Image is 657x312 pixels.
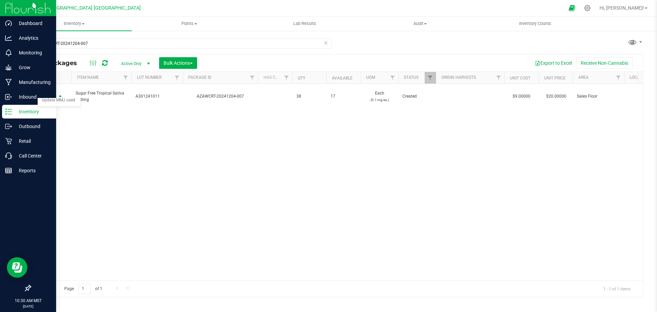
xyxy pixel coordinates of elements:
[3,304,53,309] p: [DATE]
[583,5,592,11] div: Manage settings
[78,284,91,294] input: 1
[366,75,375,80] a: UOM
[247,72,258,84] a: Filter
[258,72,292,84] th: Has COA
[38,95,81,105] li: Update MMJ used
[5,167,12,174] inline-svg: Reports
[365,90,394,103] span: Each
[387,72,398,84] a: Filter
[77,75,99,80] a: Item Name
[132,21,247,27] span: Plants
[544,76,566,80] a: Unit Price
[404,75,418,80] a: Status
[159,57,197,69] button: Bulk Actions
[132,16,247,31] a: Plants
[504,84,539,109] td: $9.00000
[332,76,352,80] a: Available
[281,72,292,84] a: Filter
[5,49,12,56] inline-svg: Monitoring
[7,257,27,278] iframe: Resource center
[510,76,530,80] a: Unit Cost
[598,284,636,294] span: 1 - 1 of 1 items
[530,57,576,69] button: Export to Excel
[323,38,328,47] span: Clear
[5,108,12,115] inline-svg: Inventory
[630,75,649,80] a: Location
[425,72,436,84] a: Filter
[76,90,127,103] span: Sugar Free Tropical Sativa 100mg
[5,64,12,71] inline-svg: Grow
[564,1,580,15] span: Open Ecommerce Menu
[120,72,131,84] a: Filter
[12,19,53,27] p: Dashboard
[284,21,325,27] span: Lab Results
[363,21,477,27] span: Audit
[12,49,53,57] p: Monitoring
[298,76,305,80] a: Qty
[182,93,259,100] div: AZAWCRT-20241204-007
[613,72,624,84] a: Filter
[20,5,141,11] span: [US_STATE][GEOGRAPHIC_DATA] [GEOGRAPHIC_DATA]
[137,75,162,80] a: Lot Number
[3,298,53,304] p: 10:30 AM MST
[402,93,432,100] span: Created
[362,16,478,31] a: Audit
[12,137,53,145] p: Retail
[247,16,362,31] a: Lab Results
[36,59,84,67] span: All Packages
[16,16,132,31] a: Inventory
[12,63,53,72] p: Grow
[478,16,593,31] a: Inventory Counts
[493,72,504,84] a: Filter
[5,123,12,130] inline-svg: Outbound
[12,93,53,101] p: Inbound
[578,75,589,80] a: Area
[188,75,211,80] a: Package ID
[12,122,53,130] p: Outbound
[5,138,12,145] inline-svg: Retail
[59,284,108,294] span: Page of 1
[12,152,53,160] p: Call Center
[510,21,561,27] span: Inventory Counts
[5,79,12,86] inline-svg: Manufacturing
[576,57,633,69] button: Receive Non-Cannabis
[331,93,357,100] span: 17
[16,21,132,27] span: Inventory
[12,78,53,86] p: Manufacturing
[577,93,620,100] span: Sales Floor
[136,93,179,100] span: A301241011
[12,108,53,116] p: Inventory
[365,97,394,103] p: (0.1 mg ea.)
[12,34,53,42] p: Analytics
[12,166,53,175] p: Reports
[5,20,12,27] inline-svg: Dashboard
[441,75,476,80] a: Origin Harvests
[171,72,183,84] a: Filter
[5,152,12,159] inline-svg: Call Center
[30,38,332,49] input: Search Package ID, Item Name, SKU, Lot or Part Number...
[5,35,12,41] inline-svg: Analytics
[5,93,12,100] inline-svg: Inbound
[164,60,193,66] span: Bulk Actions
[543,91,570,101] span: $20.00000
[56,92,65,101] span: select
[600,5,644,11] span: Hi, [PERSON_NAME]!
[296,93,322,100] span: 38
